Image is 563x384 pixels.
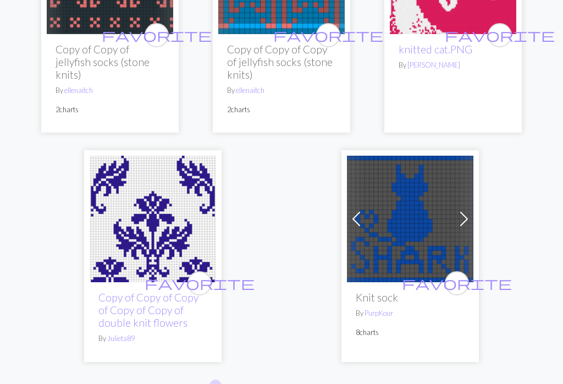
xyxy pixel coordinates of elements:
[407,61,460,69] a: [PERSON_NAME]
[356,291,465,304] h2: Knit sock
[145,23,169,47] button: favourite
[402,272,512,294] i: favourite
[56,43,164,81] h2: Copy of Copy of jellyfish socks (stone knits)
[399,43,472,56] a: knitted cat.PNG
[445,271,469,295] button: favourite
[145,275,255,292] span: favorite
[56,105,164,115] p: 2 charts
[90,212,216,223] a: double knit flowers
[273,24,383,46] i: favourite
[227,43,336,81] h2: Copy of Copy of Copy of jellyfish socks (stone knits)
[102,24,212,46] i: favourite
[236,86,264,95] a: ellenaitch
[64,86,93,95] a: ellenaitch
[90,156,216,282] img: double knit flowers
[445,24,555,46] i: favourite
[107,334,135,343] a: Julieta89
[365,309,393,317] a: PurpKour
[402,275,512,292] span: favorite
[102,26,212,43] span: favorite
[347,156,473,282] img: Shark Cat
[273,26,383,43] span: favorite
[145,272,255,294] i: favourite
[98,333,207,344] p: By
[445,26,555,43] span: favorite
[356,327,465,338] p: 8 charts
[488,23,512,47] button: favourite
[187,271,212,295] button: favourite
[227,85,336,96] p: By
[98,291,198,329] a: Copy of Copy of Copy of Copy of Copy of double knit flowers
[56,85,164,96] p: By
[316,23,340,47] button: favourite
[356,308,465,319] p: By
[227,105,336,115] p: 2 charts
[347,212,473,223] a: Shark Cat
[399,60,507,70] p: By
